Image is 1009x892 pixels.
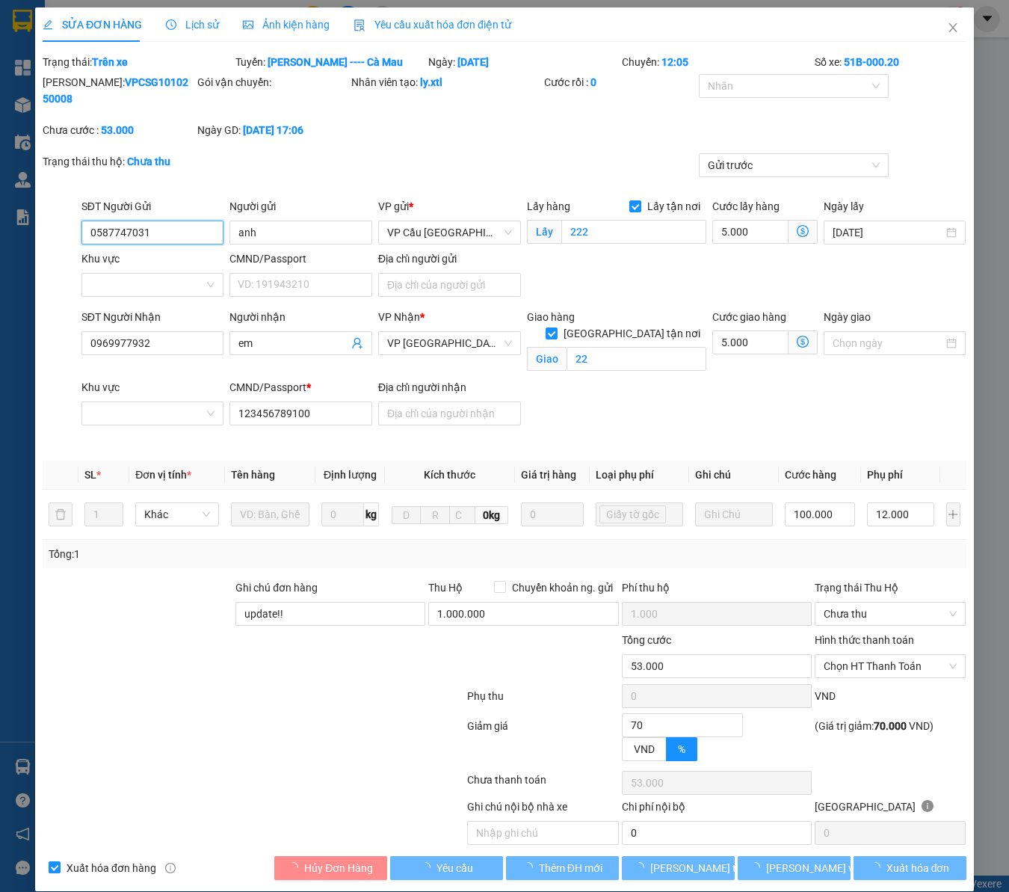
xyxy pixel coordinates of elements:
input: Cước lấy hàng [712,220,789,244]
span: Hủy Đơn Hàng [305,860,374,876]
span: Thu Hộ [429,582,463,594]
b: Chưa thu [127,156,170,167]
div: Khu vực [81,379,224,396]
b: [DATE] [458,56,490,68]
span: Xuất hóa đơn [886,860,950,876]
span: kg [364,502,379,526]
span: Giá trị hàng [521,469,576,481]
b: 51B-000.20 [844,56,899,68]
span: Giao [527,347,567,371]
span: picture [243,19,253,30]
input: 0 [521,502,584,526]
label: Cước giao hàng [712,311,786,323]
span: dollar-circle [797,225,809,237]
span: loading [522,862,539,873]
div: CMND/Passport [230,379,373,396]
div: Giảm giá [466,718,620,768]
div: [PERSON_NAME]: [43,74,194,107]
span: loading [870,862,886,873]
button: Xuất hóa đơn [854,856,966,880]
input: C [449,506,476,524]
div: Cước rồi : [545,74,697,90]
div: Chưa cước : [43,122,194,138]
span: Gửi trước [708,154,880,176]
input: Nhập ghi chú [467,821,619,845]
div: Chi phí nội bộ [622,799,812,821]
span: VND [634,743,655,755]
span: 70.000 [874,720,907,732]
button: delete [49,502,72,526]
input: Ngày lấy [833,224,944,241]
span: % [678,743,685,755]
input: VD: Bàn, Ghế [232,502,310,526]
span: Tổng cước [622,634,671,646]
span: Phụ phí [868,469,904,481]
span: Xuất hóa đơn hàng [61,860,162,876]
div: CMND/Passport [230,250,373,267]
label: Cước lấy hàng [712,200,780,212]
div: Địa chỉ người nhận [378,379,521,396]
span: 0kg [476,506,509,524]
th: Loại phụ phí [590,461,690,490]
span: Lấy tận nơi [641,198,706,215]
span: [PERSON_NAME] và In [766,860,871,876]
span: dollar-circle [797,336,809,348]
div: Trạng thái: [41,54,234,70]
span: Giao hàng [527,311,575,323]
b: Trên xe [92,56,128,68]
span: Tên hàng [232,469,276,481]
button: Hủy Đơn Hàng [274,856,387,880]
div: Trạng thái thu hộ: [43,153,232,170]
span: loading [288,862,305,873]
span: Giấy tờ gốc [607,506,660,523]
div: Số xe: [813,54,968,70]
b: ly.xtl [420,76,442,88]
b: 53.000 [101,124,134,136]
div: VP gửi [378,198,521,215]
span: Thêm ĐH mới [539,860,602,876]
div: Chuyến: [620,54,813,70]
span: Lấy hàng [527,200,570,212]
button: Thêm ĐH mới [506,856,619,880]
button: Close [932,7,974,49]
b: [DATE] 17:06 [243,124,303,136]
input: Địa chỉ của người gửi [378,273,521,297]
div: SĐT Người Gửi [81,198,224,215]
span: Giấy tờ gốc [600,505,667,523]
div: Phí thu hộ [622,579,812,602]
span: Chưa thu [824,603,957,625]
span: SL [84,469,96,481]
span: Lịch sử [166,19,219,31]
span: loading [634,862,650,873]
div: Nhân viên tạo: [351,74,541,90]
div: Địa chỉ người gửi [378,250,521,267]
button: [PERSON_NAME] và In [738,856,851,880]
button: Yêu cầu [390,856,503,880]
span: Định lượng [324,469,377,481]
input: R [420,506,450,524]
div: Ngày: [428,54,620,70]
div: [GEOGRAPHIC_DATA] [815,799,966,821]
span: user-add [351,337,363,349]
span: info-circle [165,863,176,873]
div: Người nhận [230,309,373,325]
span: clock-circle [166,19,176,30]
th: Ghi chú [690,461,780,490]
span: [PERSON_NAME] thay đổi [650,860,770,876]
span: (Giá trị giảm: VND ) [815,720,934,732]
label: Hình thức thanh toán [815,634,914,646]
div: Gói vận chuyển: [197,74,349,90]
span: Yêu cầu [436,860,473,876]
div: Phụ thu [466,688,620,714]
input: Cước giao hàng [712,330,789,354]
span: loading [750,862,766,873]
b: 0 [591,76,597,88]
span: Đơn vị tính [136,469,192,481]
span: VP Nhận [378,311,420,323]
div: Người gửi [230,198,373,215]
span: Cước hàng [785,469,836,481]
span: Chọn HT Thanh Toán [824,655,957,677]
input: Lấy tận nơi [561,220,706,244]
span: VND [815,690,836,702]
span: loading [420,862,436,873]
